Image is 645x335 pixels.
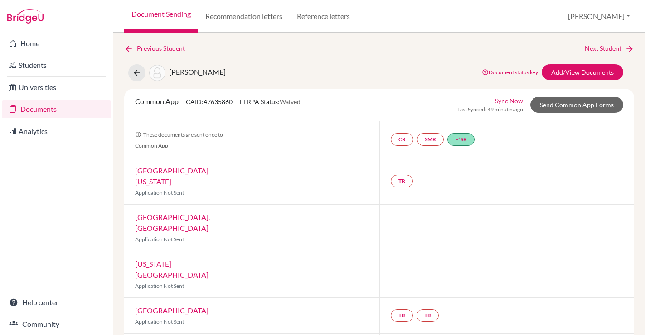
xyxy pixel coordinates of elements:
a: Send Common App Forms [530,97,623,113]
a: Universities [2,78,111,96]
a: Home [2,34,111,53]
a: Sync Now [495,96,523,105]
span: Last Synced: 49 minutes ago [457,105,523,114]
a: Previous Student [124,43,192,53]
i: done [455,136,461,142]
img: Bridge-U [7,9,44,24]
a: Document status key [482,69,538,76]
a: Help center [2,293,111,311]
span: FERPA Status: [240,98,301,105]
a: TR [417,309,439,322]
a: Add/View Documents [542,64,623,80]
a: Next Student [585,43,634,53]
a: TR [391,309,413,322]
a: Community [2,315,111,333]
a: [GEOGRAPHIC_DATA][US_STATE] [135,166,209,186]
a: [GEOGRAPHIC_DATA] [135,306,209,315]
a: Students [2,56,111,74]
span: Application Not Sent [135,189,184,196]
span: These documents are sent once to Common App [135,131,223,149]
a: [US_STATE][GEOGRAPHIC_DATA] [135,259,209,279]
span: Application Not Sent [135,318,184,325]
a: Analytics [2,122,111,140]
span: Common App [135,97,179,105]
span: Application Not Sent [135,236,184,243]
a: Documents [2,100,111,118]
a: [GEOGRAPHIC_DATA], [GEOGRAPHIC_DATA] [135,213,210,232]
span: Application Not Sent [135,282,184,289]
a: SMR [417,133,444,146]
span: CAID: 47635860 [186,98,233,105]
span: Waived [280,98,301,105]
a: doneSR [447,133,475,146]
a: TR [391,175,413,187]
a: CR [391,133,413,146]
button: [PERSON_NAME] [564,8,634,25]
span: [PERSON_NAME] [169,67,226,76]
